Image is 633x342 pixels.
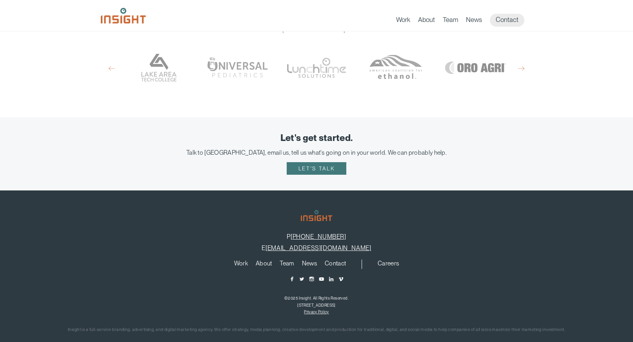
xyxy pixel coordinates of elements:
a: Privacy Policy [304,309,329,314]
a: Careers [378,260,399,269]
div: Talk to [GEOGRAPHIC_DATA], email us, tell us what's going on in your world. We can probably help. [12,149,621,156]
nav: primary navigation menu [396,14,532,27]
div: Let's get started. [12,133,621,143]
button: Next [518,65,524,72]
h2: Our partners make us proud. [101,24,532,33]
a: Oro Agri Rovensa Next [439,43,511,92]
a: [EMAIL_ADDRESS][DOMAIN_NAME] [266,244,371,252]
a: [PHONE_NUMBER] [291,233,346,240]
img: Insight Marketing Design [301,210,332,221]
a: Vimeo [338,276,344,282]
button: Previous [109,65,115,72]
a: Lunchtime Solutions [281,43,352,92]
nav: primary navigation menu [230,260,362,269]
p: ©2025 Insight. All Rights Reserved. [STREET_ADDRESS] [12,294,621,309]
a: Facebook [289,276,295,282]
a: LinkedIn [328,276,334,282]
a: About [418,16,435,27]
a: News [302,260,317,269]
a: Contact [325,260,346,269]
a: Let's talk [287,162,346,175]
a: Team [280,260,294,269]
a: Contact [490,14,524,27]
a: About [256,260,272,269]
a: YouTube [318,276,324,282]
a: Work [234,260,248,269]
a: [GEOGRAPHIC_DATA] [122,43,194,92]
a: American Coalition for [MEDICAL_DATA] [360,43,431,92]
img: Insight Marketing Design [101,8,146,24]
a: Instagram [309,276,315,282]
p: E [12,244,621,252]
a: Team [443,16,458,27]
p: Insight is a full-service branding, advertising, and digital marketing agency. We offer strategy,... [12,326,621,334]
nav: secondary navigation menu [374,260,403,269]
a: Work [396,16,410,27]
div: Universal Pediatrics [202,43,273,92]
a: Twitter [299,276,305,282]
p: P [12,233,621,240]
a: News [466,16,482,27]
nav: copyright navigation menu [302,309,331,314]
